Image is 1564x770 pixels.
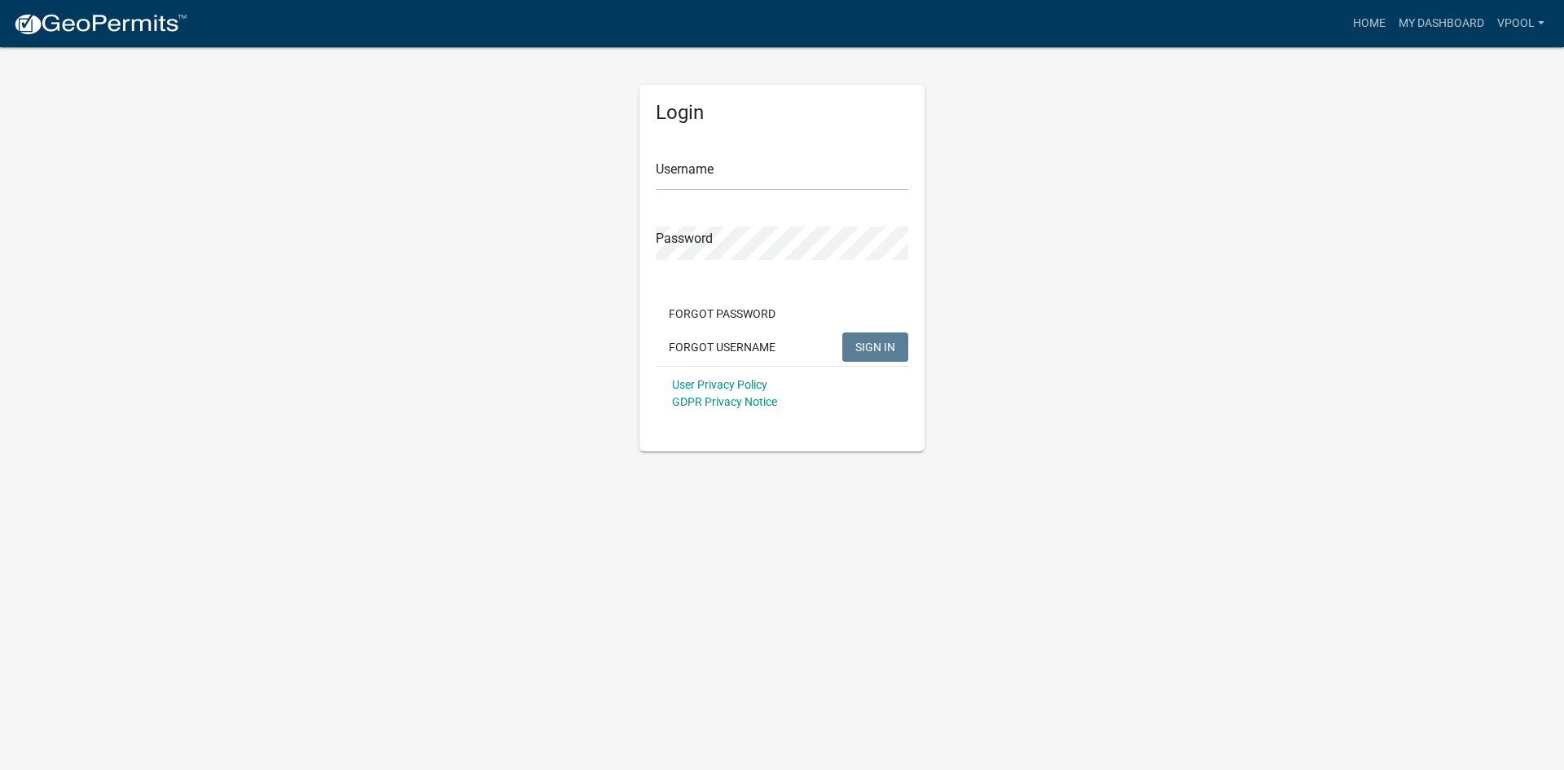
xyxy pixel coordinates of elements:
span: SIGN IN [855,340,895,353]
a: My Dashboard [1392,8,1491,39]
a: Home [1347,8,1392,39]
button: Forgot Username [656,332,789,362]
button: SIGN IN [842,332,908,362]
a: GDPR Privacy Notice [672,395,777,408]
a: Vpool [1491,8,1551,39]
a: User Privacy Policy [672,378,767,391]
button: Forgot Password [656,299,789,328]
h5: Login [656,101,908,125]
